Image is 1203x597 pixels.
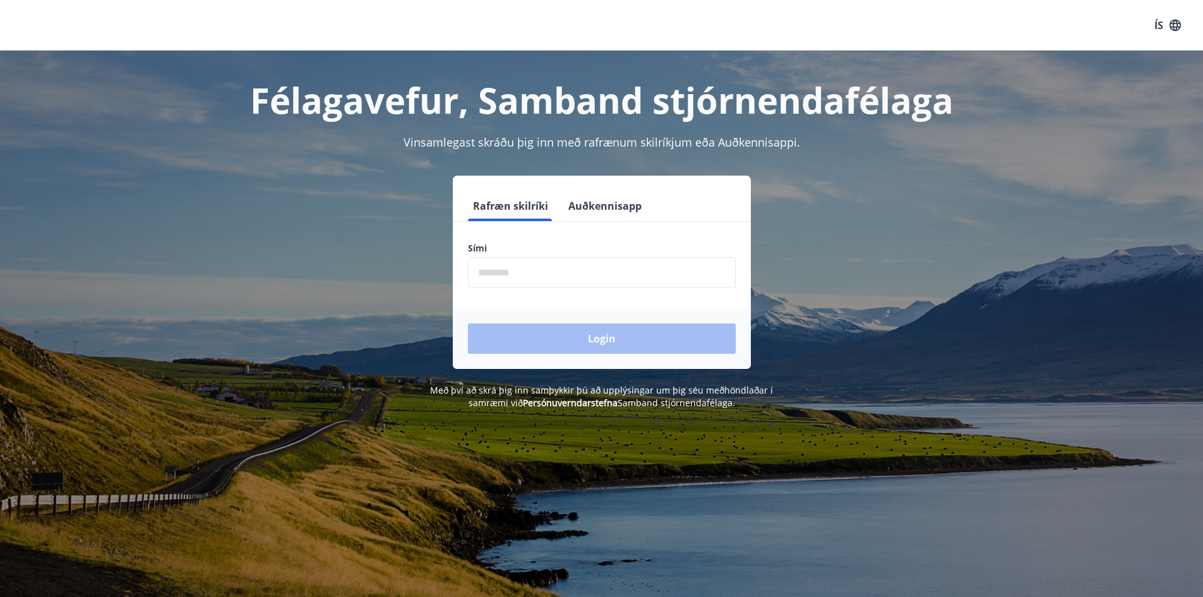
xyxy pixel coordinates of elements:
button: Auðkennisapp [563,191,647,221]
a: Persónuverndarstefna [523,397,618,409]
span: Vinsamlegast skráðu þig inn með rafrænum skilríkjum eða Auðkennisappi. [404,135,800,150]
button: ÍS [1147,14,1188,37]
h1: Félagavefur, Samband stjórnendafélaga [162,76,1041,124]
label: Sími [468,242,736,255]
button: Rafræn skilríki [468,191,553,221]
span: Með því að skrá þig inn samþykkir þú að upplýsingar um þig séu meðhöndlaðar í samræmi við Samband... [430,384,773,409]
